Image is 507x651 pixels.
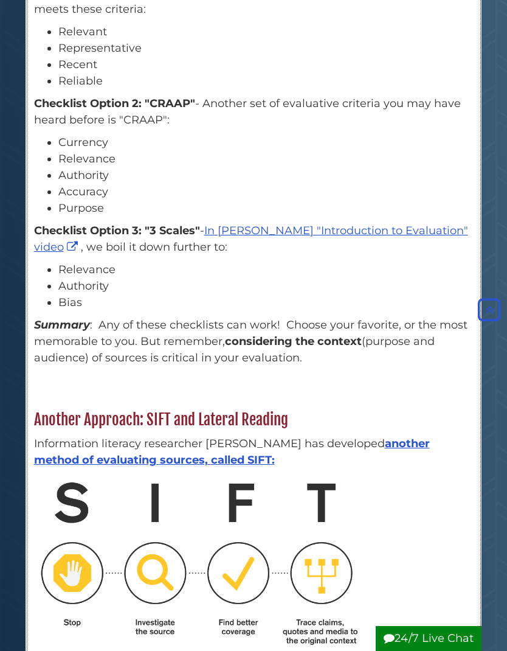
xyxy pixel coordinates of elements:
[58,151,474,167] li: Relevance
[34,224,200,237] strong: Checklist Option 3: "3 Scales"
[34,97,195,110] strong: Checklist Option 2: "CRAAP"
[58,134,474,151] li: Currency
[34,224,468,254] a: In [PERSON_NAME] "Introduction to Evaluation" video
[58,184,474,200] li: Accuracy
[58,262,474,278] li: Relevance
[475,304,504,317] a: Back to Top
[58,57,474,73] li: Recent
[34,96,474,128] p: - Another set of evaluative criteria you may have heard before is "CRAAP":
[58,40,474,57] li: Representative
[58,200,474,217] li: Purpose
[34,436,474,468] p: Information literacy researcher [PERSON_NAME] has developed
[376,626,481,651] button: 24/7 Live Chat
[34,437,430,467] a: another method of evaluating sources, called SIFT:
[28,410,480,430] h2: Another Approach: SIFT and Lateral Reading
[58,278,474,294] li: Authority
[58,294,474,311] li: Bias
[34,223,474,256] p: - , we boil it down further to:
[34,317,474,366] p: : Any of these checklists can work! Choose your favorite, or the most memorable to you. But remem...
[225,335,362,348] strong: considering the context
[34,318,90,332] em: Summary
[58,24,474,40] li: Relevant
[58,167,474,184] li: Authority
[58,73,474,89] li: Reliable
